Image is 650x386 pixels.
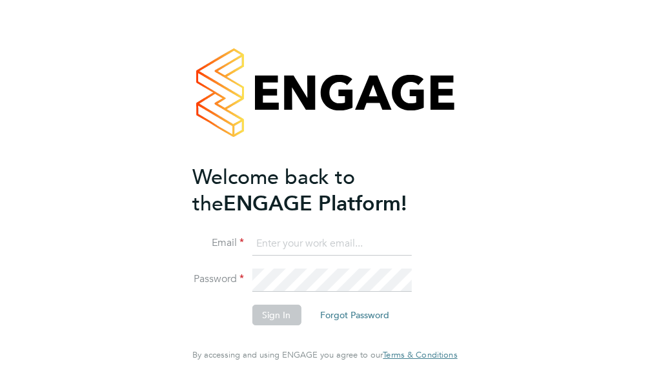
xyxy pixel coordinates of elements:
[252,305,301,325] button: Sign In
[192,236,244,250] label: Email
[383,350,457,360] a: Terms & Conditions
[192,272,244,286] label: Password
[192,165,355,216] span: Welcome back to the
[252,232,411,256] input: Enter your work email...
[192,349,457,360] span: By accessing and using ENGAGE you agree to our
[383,349,457,360] span: Terms & Conditions
[310,305,400,325] button: Forgot Password
[192,164,444,217] h2: ENGAGE Platform!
